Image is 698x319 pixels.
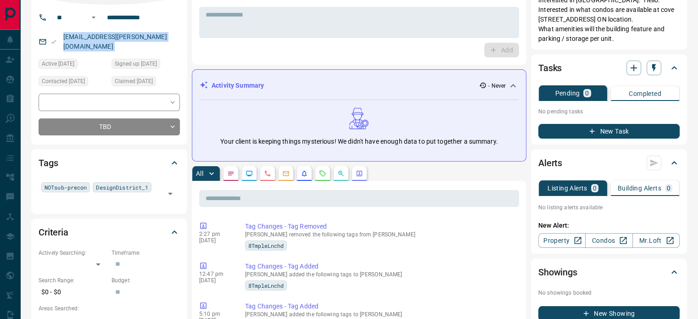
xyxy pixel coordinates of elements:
[248,241,284,250] span: 8TmpleLnchd
[538,289,680,297] p: No showings booked
[112,276,180,285] p: Budget:
[42,77,85,86] span: Contacted [DATE]
[538,57,680,79] div: Tasks
[245,222,515,231] p: Tag Changes - Tag Removed
[39,249,107,257] p: Actively Searching:
[538,124,680,139] button: New Task
[112,59,180,72] div: Mon Aug 23 2021
[356,170,363,177] svg: Agent Actions
[538,233,586,248] a: Property
[585,90,589,96] p: 0
[667,185,670,191] p: 0
[39,276,107,285] p: Search Range:
[45,183,87,192] span: NOTsub-precon
[199,311,231,317] p: 5:10 pm
[39,152,180,174] div: Tags
[246,170,253,177] svg: Lead Browsing Activity
[39,221,180,243] div: Criteria
[538,261,680,283] div: Showings
[96,183,148,192] span: DesignDistrict_1
[585,233,632,248] a: Condos
[245,311,515,318] p: [PERSON_NAME] added the following tags to [PERSON_NAME]
[39,59,107,72] div: Mon Aug 23 2021
[199,277,231,284] p: [DATE]
[538,156,562,170] h2: Alerts
[319,170,326,177] svg: Requests
[618,185,661,191] p: Building Alerts
[39,76,107,89] div: Wed Aug 25 2021
[538,61,562,75] h2: Tasks
[199,237,231,244] p: [DATE]
[538,265,577,280] h2: Showings
[196,170,203,177] p: All
[115,59,157,68] span: Signed up [DATE]
[88,12,99,23] button: Open
[39,225,68,240] h2: Criteria
[547,185,587,191] p: Listing Alerts
[164,187,177,200] button: Open
[42,59,74,68] span: Active [DATE]
[245,262,515,271] p: Tag Changes - Tag Added
[488,82,506,90] p: - Never
[50,39,57,45] svg: Email Valid
[39,118,180,135] div: TBD
[112,249,180,257] p: Timeframe:
[282,170,290,177] svg: Emails
[227,170,235,177] svg: Notes
[538,152,680,174] div: Alerts
[245,302,515,311] p: Tag Changes - Tag Added
[212,81,264,90] p: Activity Summary
[200,77,519,94] div: Activity Summary- Never
[199,231,231,237] p: 2:27 pm
[112,76,180,89] div: Mon Aug 23 2021
[245,271,515,278] p: [PERSON_NAME] added the following tags to [PERSON_NAME]
[629,90,661,97] p: Completed
[248,281,284,290] span: 8TmpleLnchd
[337,170,345,177] svg: Opportunities
[538,105,680,118] p: No pending tasks
[199,271,231,277] p: 12:47 pm
[264,170,271,177] svg: Calls
[538,203,680,212] p: No listing alerts available
[593,185,597,191] p: 0
[245,231,515,238] p: [PERSON_NAME] removed the following tags from [PERSON_NAME]
[63,33,167,50] a: [EMAIL_ADDRESS][PERSON_NAME][DOMAIN_NAME]
[39,304,180,313] p: Areas Searched:
[301,170,308,177] svg: Listing Alerts
[115,77,153,86] span: Claimed [DATE]
[220,137,497,146] p: Your client is keeping things mysterious! We didn't have enough data to put together a summary.
[538,221,680,230] p: New Alert:
[39,285,107,300] p: $0 - $0
[555,90,580,96] p: Pending
[39,156,58,170] h2: Tags
[632,233,680,248] a: Mr.Loft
